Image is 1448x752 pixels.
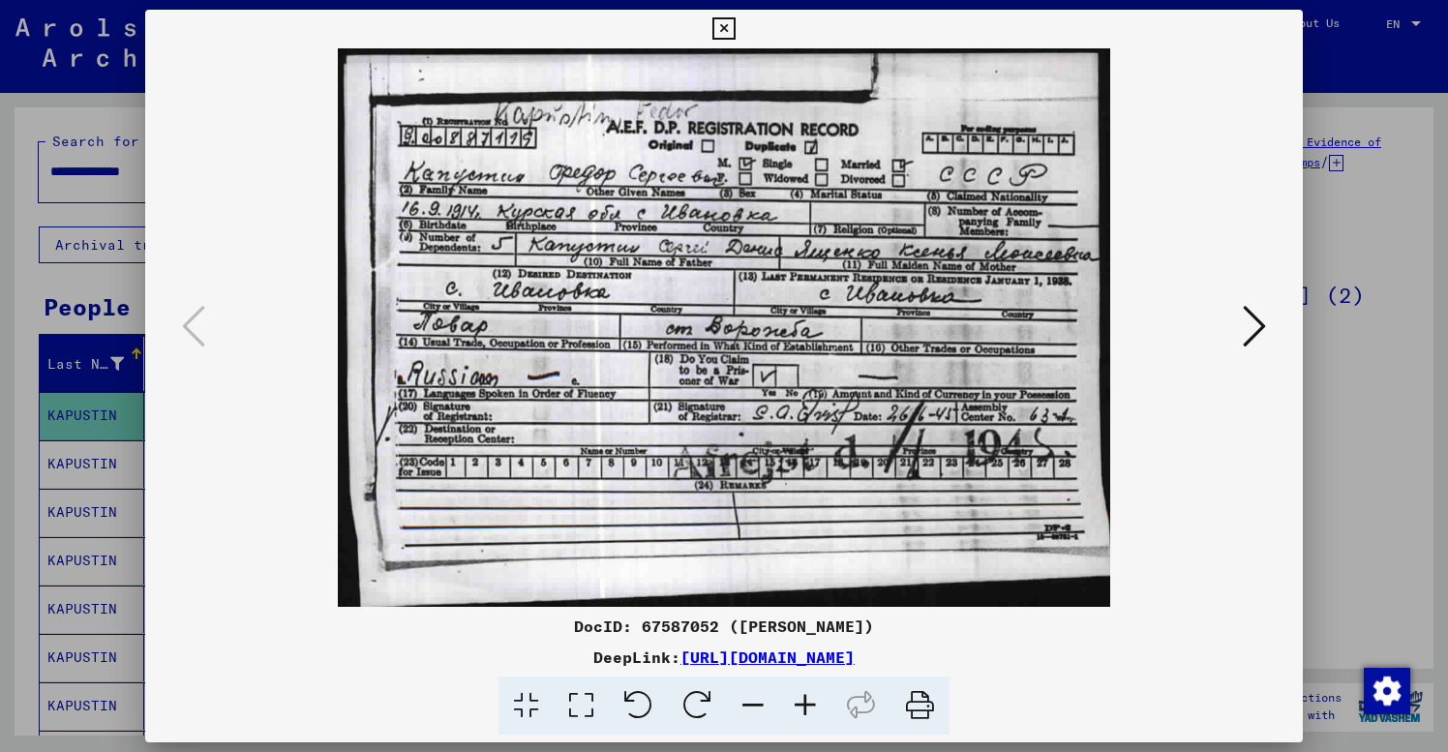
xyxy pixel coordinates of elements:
[145,615,1304,638] div: DocID: 67587052 ([PERSON_NAME])
[1363,667,1409,713] div: Change consent
[145,646,1304,669] div: DeepLink:
[1364,668,1410,714] img: Change consent
[211,48,1238,607] img: 001.jpg
[680,647,855,667] a: [URL][DOMAIN_NAME]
